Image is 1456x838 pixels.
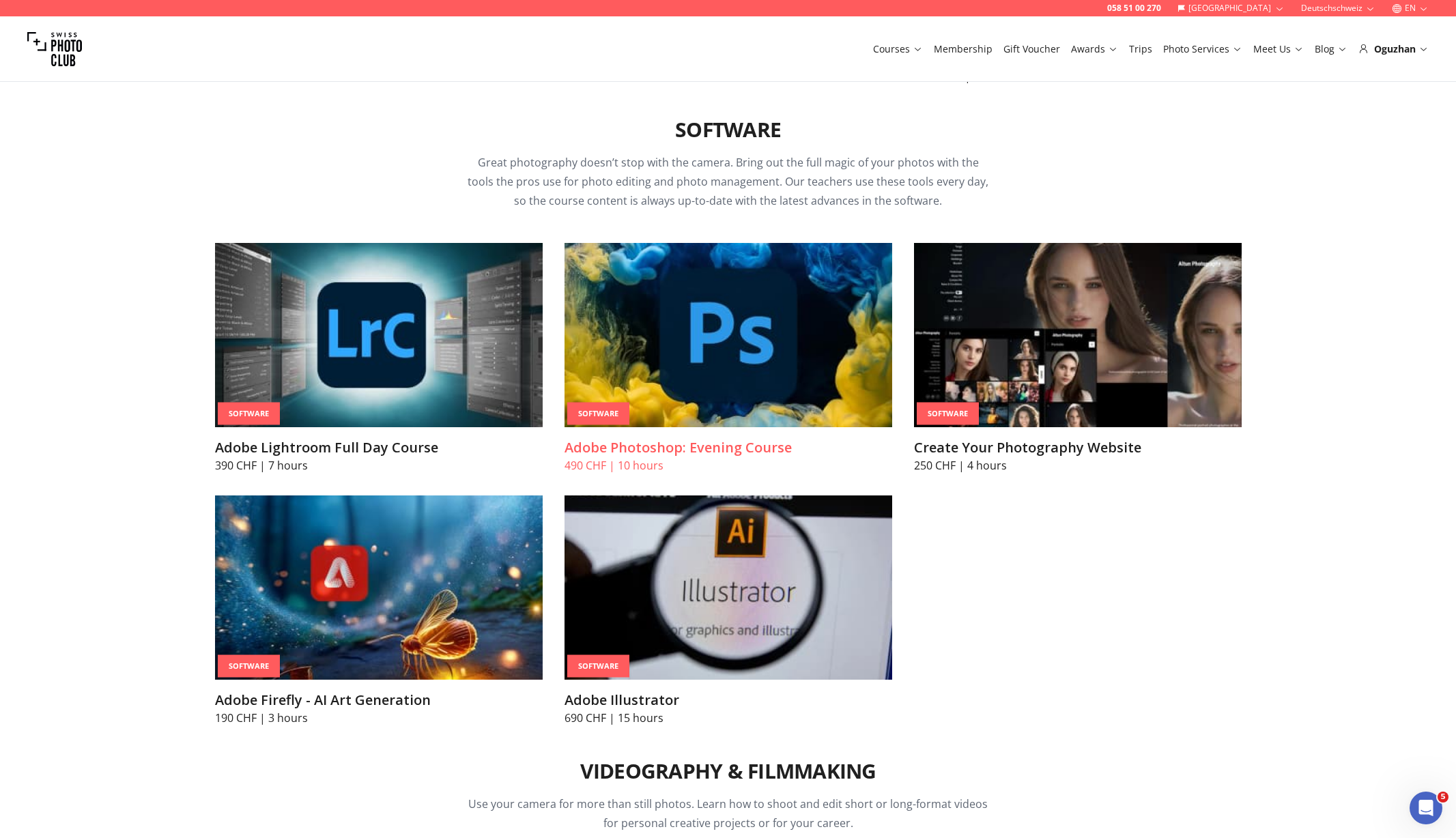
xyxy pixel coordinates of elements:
[565,457,892,474] p: 490 CHF | 10 hours
[215,243,543,427] img: Adobe Lightroom Full Day Course
[215,438,543,457] h3: Adobe Lightroom Full Day Course
[675,117,781,142] h2: Software
[914,457,1242,474] p: 250 CHF | 4 hours
[567,655,629,678] div: Software
[868,40,928,59] button: Courses
[1438,792,1448,803] span: 5
[215,495,543,726] a: Adobe Firefly - AI Art GenerationSoftwareAdobe Firefly - AI Art Generation190 CHF | 3 hours
[998,40,1066,59] button: Gift Voucher
[27,22,82,76] img: Swiss photo club
[934,42,993,56] a: Membership
[218,403,280,425] div: Software
[1163,42,1242,56] a: Photo Services
[218,655,280,678] div: Software
[565,243,892,474] a: Adobe Photoshop: Evening CourseSoftwareAdobe Photoshop: Evening Course490 CHF | 10 hours
[468,155,988,208] span: Great photography doesn’t stop with the camera. Bring out the full magic of your photos with the ...
[1124,40,1158,59] button: Trips
[1066,40,1124,59] button: Awards
[215,710,543,726] p: 190 CHF | 3 hours
[1248,40,1309,59] button: Meet Us
[1410,792,1442,824] iframe: Intercom live chat
[914,438,1242,457] h3: Create Your Photography Website
[1129,42,1152,56] a: Trips
[565,495,892,680] img: Adobe Illustrator
[565,495,892,726] a: Adobe IllustratorSoftwareAdobe Illustrator690 CHF | 15 hours
[215,495,543,680] img: Adobe Firefly - AI Art Generation
[565,710,892,726] p: 690 CHF | 15 hours
[1158,40,1248,59] button: Photo Services
[1107,3,1161,14] a: 058 51 00 270
[1315,42,1347,56] a: Blog
[215,691,543,710] h3: Adobe Firefly - AI Art Generation
[873,42,923,56] a: Courses
[917,403,979,425] div: Software
[565,243,892,427] img: Adobe Photoshop: Evening Course
[565,438,892,457] h3: Adobe Photoshop: Evening Course
[215,457,543,474] p: 390 CHF | 7 hours
[215,243,543,474] a: Adobe Lightroom Full Day CourseSoftwareAdobe Lightroom Full Day Course390 CHF | 7 hours
[1358,42,1429,56] div: Oguzhan
[567,403,629,425] div: Software
[914,243,1242,474] a: Create Your Photography WebsiteSoftwareCreate Your Photography Website250 CHF | 4 hours
[1253,42,1304,56] a: Meet Us
[468,796,988,830] span: Use your camera for more than still photos. Learn how to shoot and edit short or long-format vide...
[928,40,998,59] button: Membership
[1003,42,1060,56] a: Gift Voucher
[1309,40,1353,59] button: Blog
[580,759,876,783] h2: Videography & Filmmaking
[914,243,1242,427] img: Create Your Photography Website
[1071,42,1118,56] a: Awards
[565,691,892,710] h3: Adobe Illustrator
